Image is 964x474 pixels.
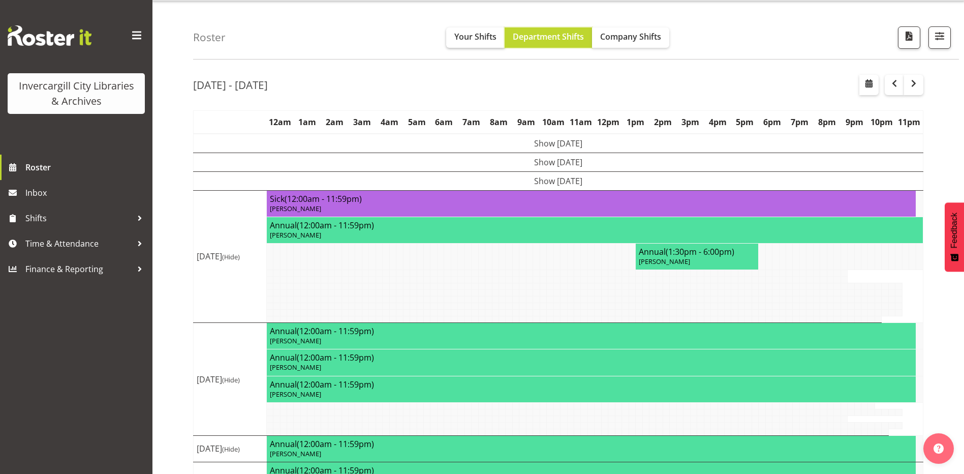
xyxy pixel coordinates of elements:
[841,110,868,134] th: 9pm
[297,352,374,363] span: (12:00am - 11:59pm)
[321,110,349,134] th: 2am
[895,110,923,134] th: 11pm
[285,193,362,204] span: (12:00am - 11:59pm)
[786,110,814,134] th: 7pm
[676,110,704,134] th: 3pm
[270,220,920,230] h4: Annual
[222,252,240,261] span: (Hide)
[513,31,584,42] span: Department Shifts
[297,438,374,450] span: (12:00am - 11:59pm)
[898,26,920,49] button: Download a PDF of the roster according to the set date range.
[600,31,661,42] span: Company Shifts
[297,379,374,390] span: (12:00am - 11:59pm)
[270,363,321,372] span: [PERSON_NAME]
[194,153,923,171] td: Show [DATE]
[25,261,132,277] span: Finance & Reporting
[868,110,895,134] th: 10pm
[567,110,595,134] th: 11am
[430,110,458,134] th: 6am
[8,25,91,46] img: Rosterit website logo
[759,110,786,134] th: 6pm
[454,31,496,42] span: Your Shifts
[270,379,913,390] h4: Annual
[193,78,268,92] h2: [DATE] - [DATE]
[270,336,321,345] span: [PERSON_NAME]
[270,449,321,458] span: [PERSON_NAME]
[512,110,540,134] th: 9am
[639,247,755,257] h4: Annual
[485,110,513,134] th: 8am
[194,171,923,190] td: Show [DATE]
[270,194,913,204] h4: Sick
[376,110,403,134] th: 4am
[731,110,759,134] th: 5pm
[349,110,376,134] th: 3am
[859,75,879,95] button: Select a specific date within the roster.
[194,190,267,323] td: [DATE]
[194,134,923,153] td: Show [DATE]
[270,326,913,336] h4: Annual
[294,110,321,134] th: 1am
[194,323,267,436] td: [DATE]
[505,27,592,48] button: Department Shifts
[270,352,913,363] h4: Annual
[297,220,374,231] span: (12:00am - 11:59pm)
[270,230,321,240] span: [PERSON_NAME]
[813,110,841,134] th: 8pm
[222,375,240,384] span: (Hide)
[540,110,567,134] th: 10am
[297,325,374,337] span: (12:00am - 11:59pm)
[950,213,959,248] span: Feedback
[270,439,913,449] h4: Annual
[639,257,690,266] span: [PERSON_NAME]
[458,110,485,134] th: 7am
[25,160,147,175] span: Roster
[266,110,294,134] th: 12am
[622,110,649,134] th: 1pm
[592,27,669,48] button: Company Shifts
[945,202,964,272] button: Feedback - Show survey
[649,110,676,134] th: 2pm
[666,246,734,257] span: (1:30pm - 6:00pm)
[928,26,951,49] button: Filter Shifts
[934,443,944,454] img: help-xxl-2.png
[595,110,622,134] th: 12pm
[270,204,321,213] span: [PERSON_NAME]
[25,211,132,226] span: Shifts
[25,236,132,251] span: Time & Attendance
[403,110,430,134] th: 5am
[446,27,505,48] button: Your Shifts
[222,445,240,454] span: (Hide)
[704,110,731,134] th: 4pm
[194,435,267,462] td: [DATE]
[18,78,135,109] div: Invercargill City Libraries & Archives
[25,185,147,200] span: Inbox
[193,32,226,43] h4: Roster
[270,390,321,399] span: [PERSON_NAME]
